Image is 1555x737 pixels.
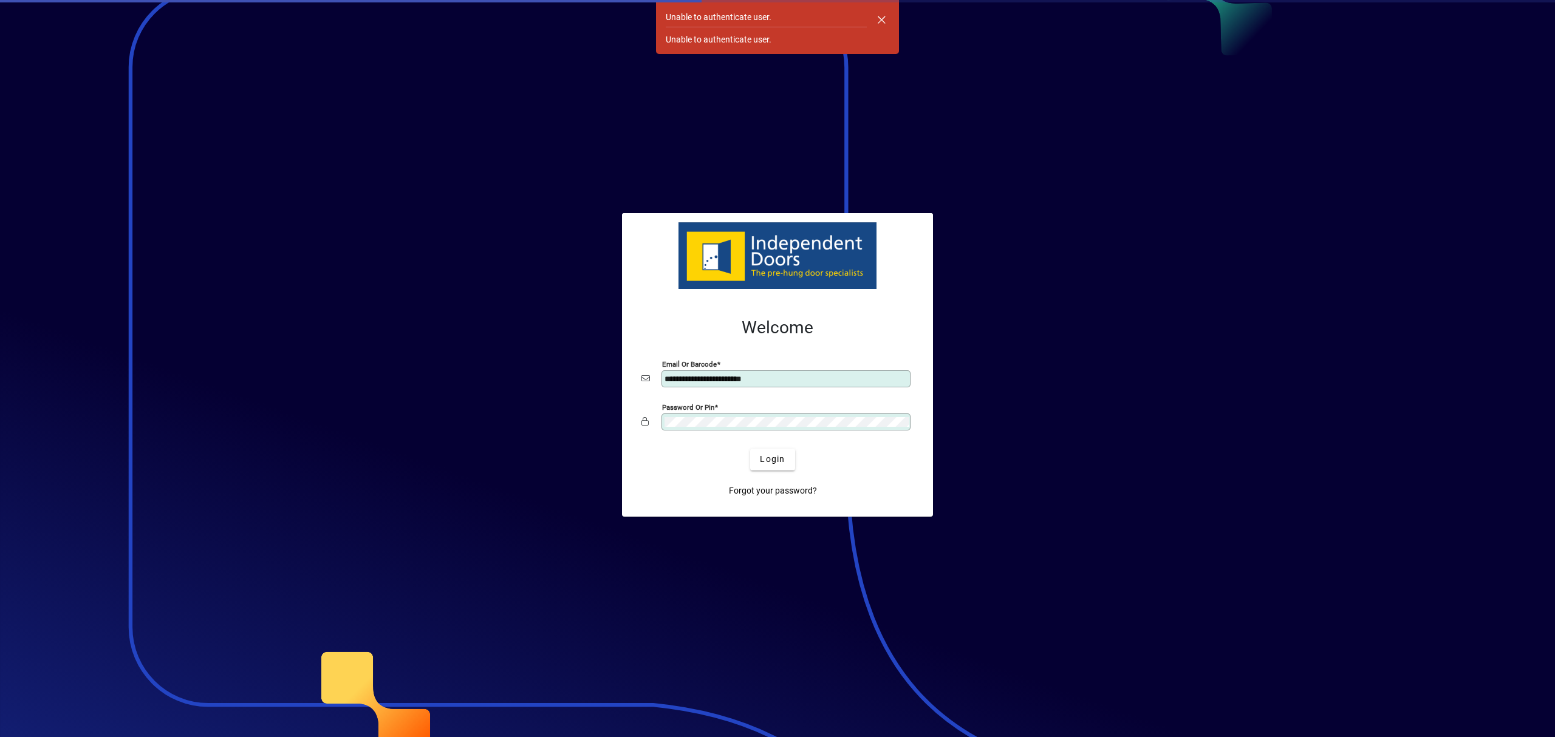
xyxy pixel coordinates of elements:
[641,318,914,338] h2: Welcome
[724,480,822,502] a: Forgot your password?
[662,402,714,411] mat-label: Password or Pin
[729,484,817,497] span: Forgot your password?
[662,359,717,368] mat-label: Email or Barcode
[760,453,785,466] span: Login
[666,33,771,46] div: Unable to authenticate user.
[750,449,795,470] button: Login
[666,11,771,24] div: Unable to authenticate user.
[867,5,896,34] button: Dismiss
